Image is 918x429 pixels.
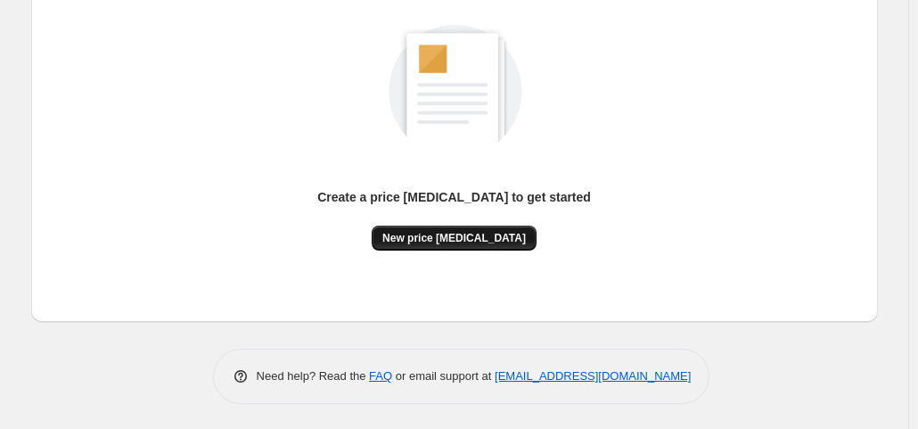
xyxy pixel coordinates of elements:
span: New price [MEDICAL_DATA] [382,231,526,245]
button: New price [MEDICAL_DATA] [372,226,537,251]
a: FAQ [369,369,392,383]
span: or email support at [392,369,495,383]
a: [EMAIL_ADDRESS][DOMAIN_NAME] [495,369,691,383]
p: Create a price [MEDICAL_DATA] to get started [317,188,591,206]
span: Need help? Read the [257,369,370,383]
